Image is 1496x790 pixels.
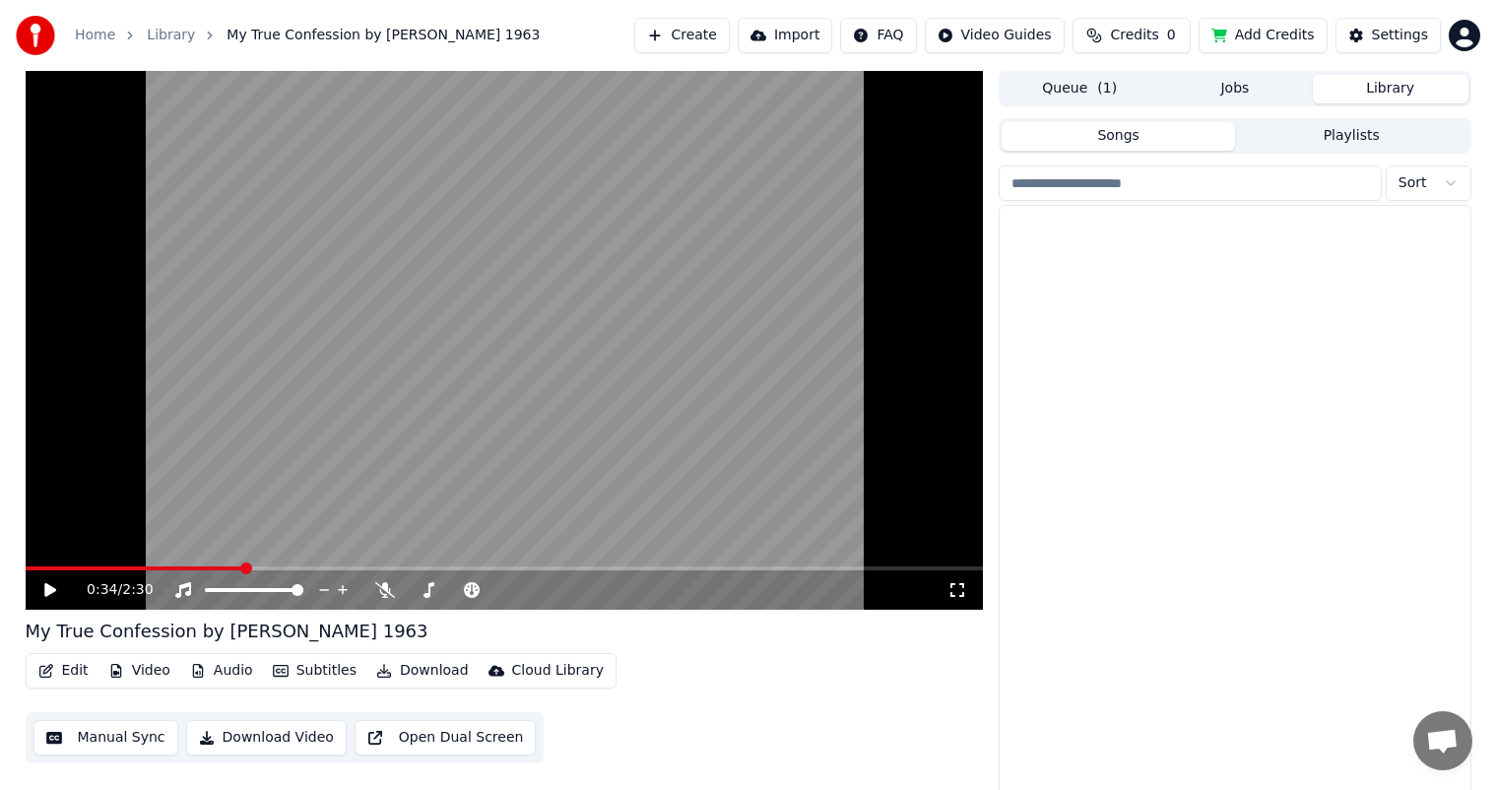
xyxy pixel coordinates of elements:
button: Settings [1335,18,1441,53]
button: Video [100,657,178,685]
button: Library [1313,75,1468,103]
button: Add Credits [1199,18,1328,53]
button: FAQ [840,18,916,53]
div: Settings [1372,26,1428,45]
button: Audio [182,657,261,685]
span: 2:30 [122,580,153,600]
button: Manual Sync [33,720,178,756]
span: Sort [1398,173,1427,193]
button: Queue [1002,75,1157,103]
a: Library [147,26,195,45]
button: Edit [31,657,97,685]
nav: breadcrumb [75,26,540,45]
a: Home [75,26,115,45]
img: youka [16,16,55,55]
div: Open de chat [1413,711,1472,770]
div: Cloud Library [512,661,604,681]
button: Create [634,18,730,53]
span: Credits [1110,26,1158,45]
div: My True Confession by [PERSON_NAME] 1963 [26,618,428,645]
button: Download Video [186,720,347,756]
button: Video Guides [925,18,1065,53]
span: ( 1 ) [1097,79,1117,99]
div: / [87,580,134,600]
button: Import [738,18,832,53]
span: 0:34 [87,580,117,600]
button: Jobs [1157,75,1313,103]
button: Open Dual Screen [355,720,537,756]
button: Songs [1002,122,1235,151]
button: Download [368,657,477,685]
span: My True Confession by [PERSON_NAME] 1963 [227,26,540,45]
button: Playlists [1235,122,1468,151]
span: 0 [1167,26,1176,45]
button: Credits0 [1073,18,1191,53]
button: Subtitles [265,657,364,685]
